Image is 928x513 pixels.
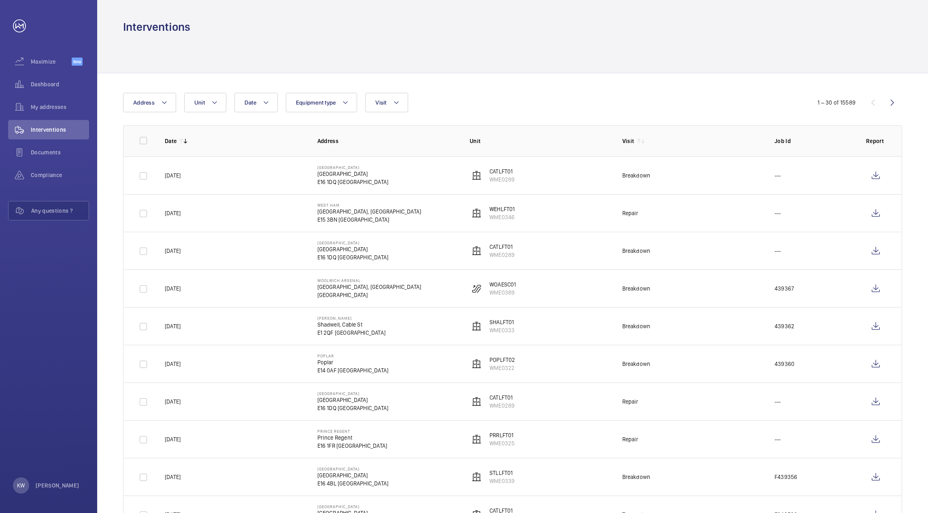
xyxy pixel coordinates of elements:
[317,391,389,396] p: [GEOGRAPHIC_DATA]
[317,216,421,224] p: E15 3BN [GEOGRAPHIC_DATA]
[165,171,181,180] p: [DATE]
[17,481,25,489] p: KW
[622,171,651,180] div: Breakdown
[123,93,176,112] button: Address
[490,469,515,477] p: STLLFT01
[184,93,226,112] button: Unit
[490,439,515,447] p: WME0325
[817,98,856,107] div: 1 – 30 of 15589
[490,326,515,334] p: WME0333
[622,284,651,293] div: Breakdown
[490,243,515,251] p: CATLFT01
[133,99,155,106] span: Address
[317,178,389,186] p: E16 1DQ [GEOGRAPHIC_DATA]
[317,165,389,170] p: [GEOGRAPHIC_DATA]
[490,175,515,184] p: WME0289
[31,148,89,156] span: Documents
[317,471,389,479] p: [GEOGRAPHIC_DATA]
[165,247,181,255] p: [DATE]
[317,442,387,450] p: E16 1FR [GEOGRAPHIC_DATA]
[165,284,181,293] p: [DATE]
[123,19,190,34] h1: Interventions
[317,396,389,404] p: [GEOGRAPHIC_DATA]
[490,205,515,213] p: WEHLFT01
[317,203,421,207] p: West Ham
[317,278,421,283] p: Woolwich Arsenal
[775,473,797,481] p: F439356
[317,283,421,291] p: [GEOGRAPHIC_DATA], [GEOGRAPHIC_DATA]
[622,435,639,443] div: Repair
[317,245,389,253] p: [GEOGRAPHIC_DATA]
[31,80,89,88] span: Dashboard
[775,137,853,145] p: Job Id
[490,280,516,289] p: WOAESC01
[194,99,205,106] span: Unit
[31,103,89,111] span: My addresses
[31,207,89,215] span: Any questions ?
[165,473,181,481] p: [DATE]
[472,397,481,406] img: elevator.svg
[472,321,481,331] img: elevator.svg
[622,473,651,481] div: Breakdown
[490,431,515,439] p: PRRLFT01
[165,137,177,145] p: Date
[317,207,421,216] p: [GEOGRAPHIC_DATA], [GEOGRAPHIC_DATA]
[472,359,481,369] img: elevator.svg
[490,364,515,372] p: WME0322
[622,322,651,330] div: Breakdown
[490,289,516,297] p: WME0389
[490,318,515,326] p: SHALFT01
[317,316,385,321] p: [PERSON_NAME]
[490,356,515,364] p: POPLFT02
[317,479,389,487] p: E16 4BL [GEOGRAPHIC_DATA]
[622,247,651,255] div: Breakdown
[775,398,781,406] p: ---
[490,402,515,410] p: WME0289
[234,93,278,112] button: Date
[296,99,336,106] span: Equipment type
[622,137,634,145] p: Visit
[317,240,389,245] p: [GEOGRAPHIC_DATA]
[622,360,651,368] div: Breakdown
[490,393,515,402] p: CATLFT01
[317,137,457,145] p: Address
[490,477,515,485] p: WME0339
[866,137,885,145] p: Report
[36,481,79,489] p: [PERSON_NAME]
[490,167,515,175] p: CATLFT01
[245,99,256,106] span: Date
[775,360,794,368] p: 439360
[317,321,385,329] p: Shadwell, Cable St
[472,208,481,218] img: elevator.svg
[775,322,794,330] p: 439362
[490,251,515,259] p: WME0289
[317,434,387,442] p: Prince Regent
[165,435,181,443] p: [DATE]
[286,93,358,112] button: Equipment type
[622,209,639,217] div: Repair
[775,247,781,255] p: ---
[31,126,89,134] span: Interventions
[775,284,794,293] p: 439367
[375,99,386,106] span: Visit
[317,466,389,471] p: [GEOGRAPHIC_DATA]
[365,93,408,112] button: Visit
[165,398,181,406] p: [DATE]
[472,171,481,180] img: elevator.svg
[317,366,389,374] p: E14 0AF [GEOGRAPHIC_DATA]
[317,170,389,178] p: [GEOGRAPHIC_DATA]
[775,209,781,217] p: ---
[317,291,421,299] p: [GEOGRAPHIC_DATA]
[317,358,389,366] p: Poplar
[317,504,389,509] p: [GEOGRAPHIC_DATA]
[31,58,72,66] span: Maximize
[472,246,481,256] img: elevator.svg
[472,472,481,482] img: elevator.svg
[775,435,781,443] p: ---
[490,213,515,221] p: WME0346
[317,253,389,261] p: E16 1DQ [GEOGRAPHIC_DATA]
[470,137,609,145] p: Unit
[72,58,83,66] span: Beta
[317,404,389,412] p: E16 1DQ [GEOGRAPHIC_DATA]
[472,434,481,444] img: elevator.svg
